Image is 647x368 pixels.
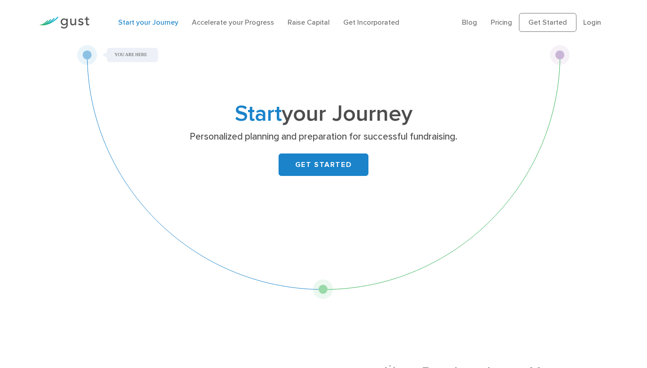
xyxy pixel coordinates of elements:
span: Start [235,101,282,127]
h1: your Journey [146,104,501,124]
a: Pricing [491,18,512,26]
img: Gust Logo [39,17,89,29]
p: Personalized planning and preparation for successful fundraising. [150,131,498,143]
a: GET STARTED [279,153,368,176]
a: Start your Journey [118,18,178,26]
a: Get Started [519,13,576,32]
a: Raise Capital [288,18,330,26]
a: Login [583,18,601,26]
a: Blog [462,18,477,26]
a: Get Incorporated [343,18,399,26]
a: Accelerate your Progress [192,18,274,26]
